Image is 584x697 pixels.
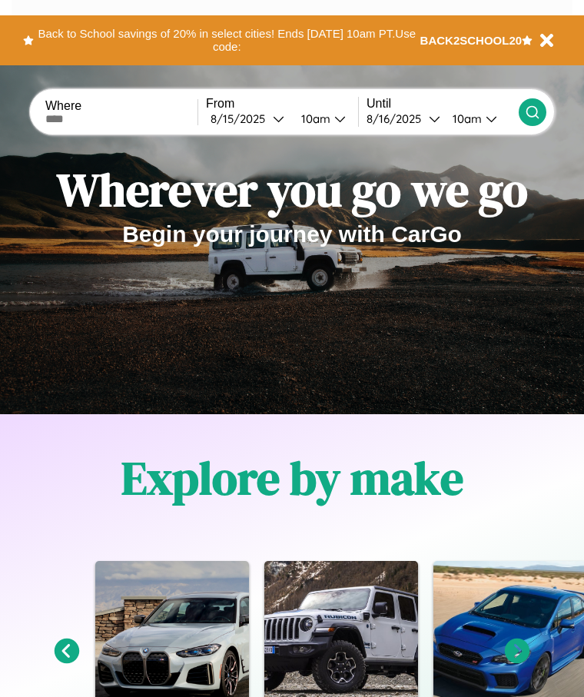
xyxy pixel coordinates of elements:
h1: Explore by make [121,446,463,509]
button: 10am [440,111,519,127]
button: 8/15/2025 [206,111,289,127]
div: 10am [445,111,486,126]
div: 10am [294,111,334,126]
button: Back to School savings of 20% in select cities! Ends [DATE] 10am PT.Use code: [34,23,420,58]
label: Until [367,97,519,111]
label: From [206,97,358,111]
button: 10am [289,111,358,127]
div: 8 / 16 / 2025 [367,111,429,126]
div: 8 / 15 / 2025 [211,111,273,126]
b: BACK2SCHOOL20 [420,34,523,47]
label: Where [45,99,197,113]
